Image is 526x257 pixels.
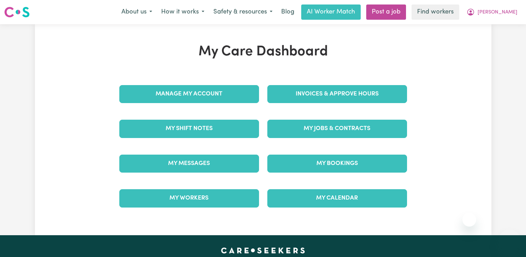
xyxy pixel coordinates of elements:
[117,5,157,19] button: About us
[366,4,406,20] a: Post a job
[301,4,361,20] a: AI Worker Match
[119,155,259,173] a: My Messages
[119,120,259,138] a: My Shift Notes
[267,85,407,103] a: Invoices & Approve Hours
[119,85,259,103] a: Manage My Account
[267,189,407,207] a: My Calendar
[412,4,459,20] a: Find workers
[115,44,411,60] h1: My Care Dashboard
[277,4,298,20] a: Blog
[4,4,30,20] a: Careseekers logo
[4,6,30,18] img: Careseekers logo
[157,5,209,19] button: How it works
[119,189,259,207] a: My Workers
[462,213,476,227] iframe: Close message
[209,5,277,19] button: Safety & resources
[267,120,407,138] a: My Jobs & Contracts
[462,5,522,19] button: My Account
[221,248,305,253] a: Careseekers home page
[478,9,517,16] span: [PERSON_NAME]
[498,229,520,251] iframe: Button to launch messaging window
[267,155,407,173] a: My Bookings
